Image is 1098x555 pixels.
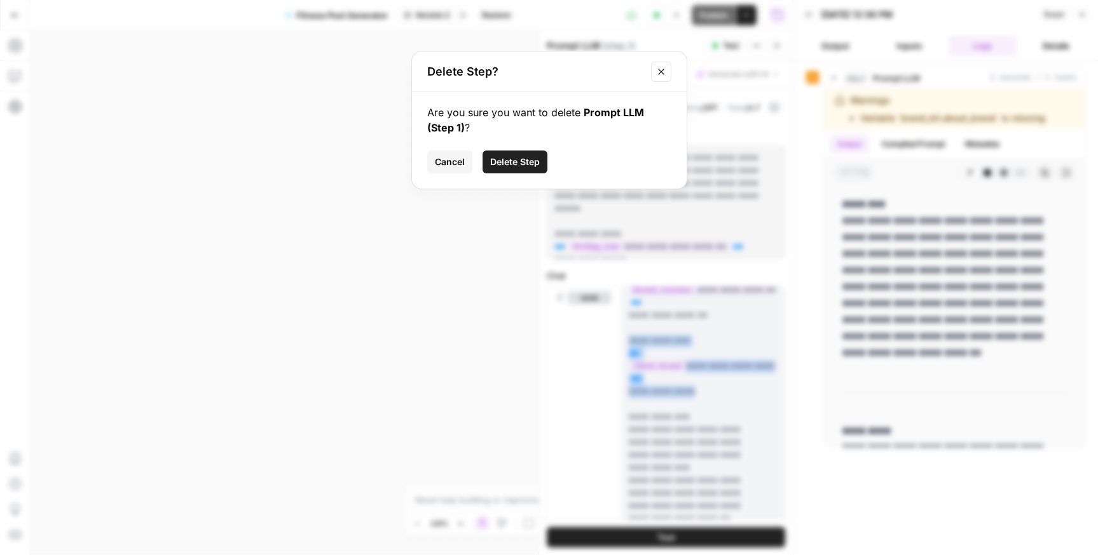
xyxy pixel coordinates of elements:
[427,150,472,173] button: Cancel
[651,62,671,82] button: Close modal
[490,156,540,168] span: Delete Step
[427,105,671,135] div: Are you sure you want to delete ?
[427,63,643,81] h2: Delete Step?
[483,150,547,173] button: Delete Step
[435,156,465,168] span: Cancel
